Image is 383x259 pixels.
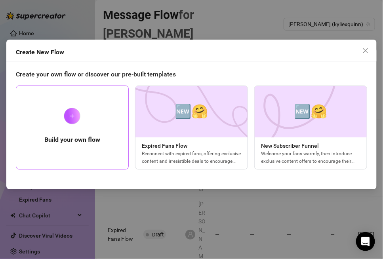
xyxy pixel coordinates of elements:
span: Create your own flow or discover our pre-built templates [16,70,176,78]
div: Welcome your fans warmly, then introduce exclusive content offers to encourage their first purcha... [255,150,367,164]
span: 🆕🤗 [175,101,208,122]
div: Reconnect with expired fans, offering exclusive content and irresistible deals to encourage them ... [135,150,248,164]
h5: Build your own flow [44,135,100,145]
button: Close [359,44,372,57]
span: close [362,48,369,54]
span: Close [359,48,372,54]
span: Expired Fans Flow [135,141,248,150]
span: New Subscriber Funnel [255,141,367,150]
div: Create New Flow [16,48,377,57]
div: Open Intercom Messenger [356,232,375,251]
span: 🆕🤗 [294,101,327,122]
span: plus [69,113,75,119]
